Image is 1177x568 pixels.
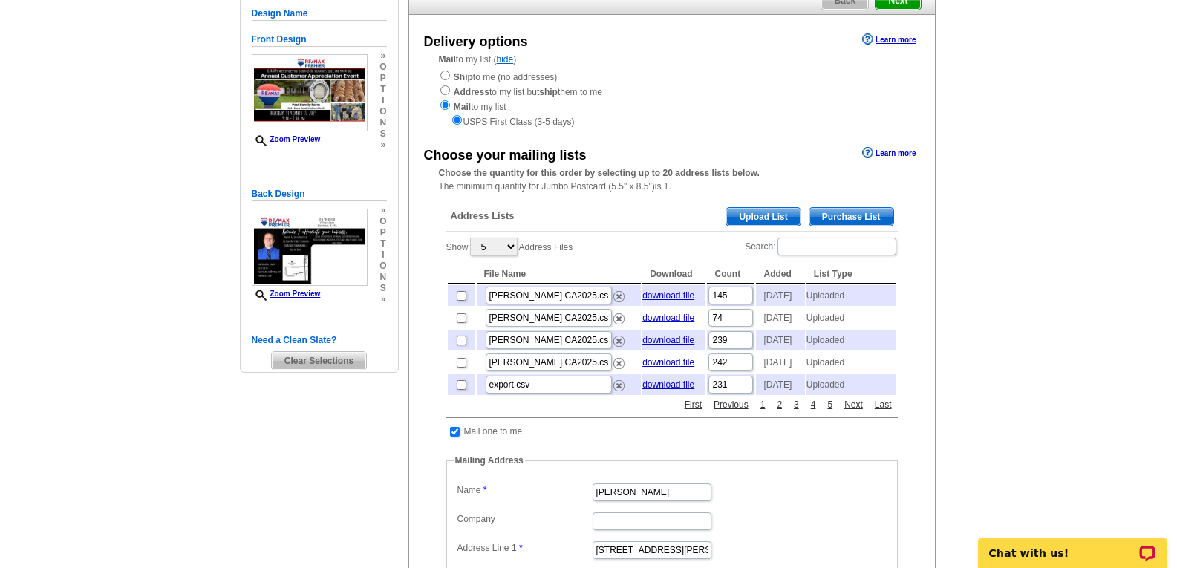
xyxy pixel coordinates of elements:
[379,117,386,128] span: n
[809,208,893,226] span: Purchase List
[439,114,905,128] div: USPS First Class (3-5 days)
[613,358,625,369] img: delete.png
[773,398,786,411] a: 2
[446,236,573,258] label: Show Address Files
[470,238,518,256] select: ShowAddress Files
[252,209,368,286] img: small-thumb.jpg
[790,398,803,411] a: 3
[824,398,836,411] a: 5
[379,73,386,84] span: p
[862,147,916,159] a: Learn more
[745,236,897,257] label: Search:
[613,377,625,388] a: Remove this list
[806,265,896,284] th: List Type
[409,53,935,128] div: to my list ( )
[379,205,386,216] span: »
[439,54,456,65] strong: Mail
[710,398,752,411] a: Previous
[807,398,820,411] a: 4
[457,541,591,555] label: Address Line 1
[379,128,386,140] span: s
[379,216,386,227] span: o
[477,265,642,284] th: File Name
[613,313,625,324] img: delete.png
[457,483,591,497] label: Name
[642,335,694,345] a: download file
[756,285,804,306] td: [DATE]
[642,265,705,284] th: Download
[379,140,386,151] span: »
[379,294,386,305] span: »
[424,32,528,52] div: Delivery options
[409,166,935,193] div: The minimum quantity for Jumbo Postcard (5.5" x 8.5")is 1.
[756,374,804,395] td: [DATE]
[968,521,1177,568] iframe: LiveChat chat widget
[379,283,386,294] span: s
[613,355,625,365] a: Remove this list
[613,310,625,321] a: Remove this list
[806,374,896,395] td: Uploaded
[379,95,386,106] span: i
[806,307,896,328] td: Uploaded
[379,227,386,238] span: p
[252,333,387,347] h5: Need a Clean Slate?
[451,209,515,223] span: Address Lists
[726,208,800,226] span: Upload List
[757,398,769,411] a: 1
[756,307,804,328] td: [DATE]
[252,290,321,298] a: Zoom Preview
[756,330,804,350] td: [DATE]
[806,285,896,306] td: Uploaded
[439,168,760,178] strong: Choose the quantity for this order by selecting up to 20 address lists below.
[613,333,625,343] a: Remove this list
[379,50,386,62] span: »
[454,102,471,112] strong: Mail
[613,291,625,302] img: delete.png
[379,272,386,283] span: n
[756,265,804,284] th: Added
[252,135,321,143] a: Zoom Preview
[252,7,387,21] h5: Design Name
[642,379,694,390] a: download file
[454,87,489,97] strong: Address
[871,398,896,411] a: Last
[642,357,694,368] a: download file
[806,330,896,350] td: Uploaded
[613,288,625,298] a: Remove this list
[379,249,386,261] span: i
[252,33,387,47] h5: Front Design
[424,146,587,166] div: Choose your mailing lists
[272,352,366,370] span: Clear Selections
[379,84,386,95] span: t
[379,106,386,117] span: o
[707,265,754,284] th: Count
[439,69,905,128] div: to me (no addresses) to my list but them to me to my list
[806,352,896,373] td: Uploaded
[681,398,705,411] a: First
[379,238,386,249] span: t
[841,398,867,411] a: Next
[454,454,525,467] legend: Mailing Address
[756,352,804,373] td: [DATE]
[454,72,473,82] strong: Ship
[252,54,368,131] img: small-thumb.jpg
[497,54,514,65] a: hide
[613,336,625,347] img: delete.png
[379,261,386,272] span: o
[862,33,916,45] a: Learn more
[252,187,387,201] h5: Back Design
[539,87,558,97] strong: ship
[777,238,896,255] input: Search:
[457,512,591,526] label: Company
[613,380,625,391] img: delete.png
[642,313,694,323] a: download file
[379,62,386,73] span: o
[642,290,694,301] a: download file
[463,424,524,439] td: Mail one to me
